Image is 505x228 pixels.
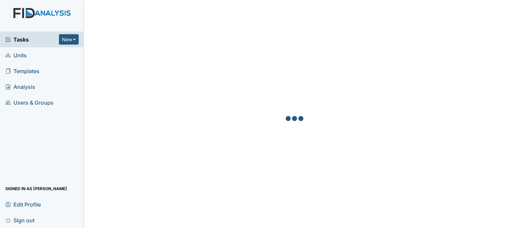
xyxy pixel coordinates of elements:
[5,50,27,60] span: Units
[5,183,67,194] span: Signed in as [PERSON_NAME]
[5,199,41,210] span: Edit Profile
[5,97,54,108] span: Users & Groups
[5,66,40,76] span: Templates
[5,36,59,44] a: Tasks
[5,81,35,92] span: Analysis
[5,215,34,225] span: Sign out
[59,34,79,45] button: New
